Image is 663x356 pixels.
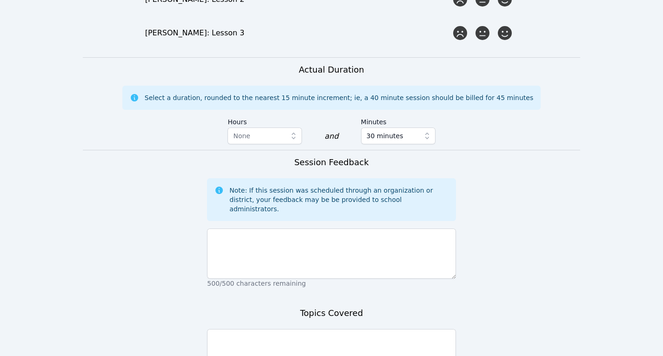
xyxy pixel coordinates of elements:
div: Note: If this session was scheduled through an organization or district, your feedback may be be ... [229,186,448,214]
label: Hours [228,114,302,128]
h3: Topics Covered [300,307,363,320]
span: 30 minutes [367,130,403,141]
span: None [233,132,250,140]
h3: Session Feedback [294,156,368,169]
button: 30 minutes [361,128,435,144]
h3: Actual Duration [299,63,364,76]
label: Minutes [361,114,435,128]
div: Select a duration, rounded to the nearest 15 minute increment; ie, a 40 minute session should be ... [145,93,533,102]
p: 500/500 characters remaining [207,279,455,288]
div: [PERSON_NAME]: Lesson 3 [145,27,451,39]
button: None [228,128,302,144]
div: and [324,131,338,142]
